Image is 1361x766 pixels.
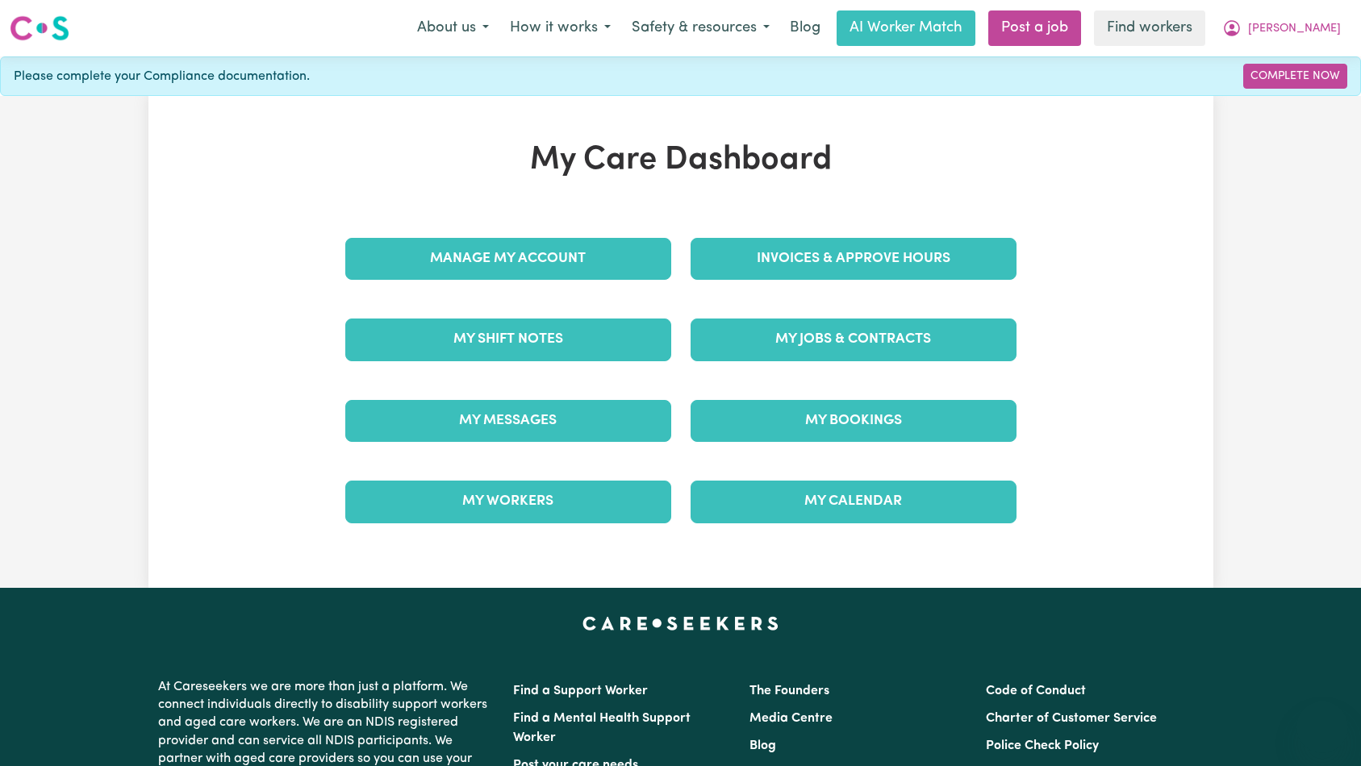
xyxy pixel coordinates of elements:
a: Find a Support Worker [513,685,648,697]
a: Blog [749,739,776,752]
span: Please complete your Compliance documentation. [14,67,310,86]
a: Find a Mental Health Support Worker [513,712,691,744]
button: How it works [499,11,621,45]
a: Manage My Account [345,238,671,280]
a: Blog [780,10,830,46]
iframe: Button to launch messaging window [1296,701,1348,753]
a: My Bookings [691,400,1017,442]
a: My Jobs & Contracts [691,318,1017,360]
button: My Account [1212,11,1351,45]
a: My Calendar [691,481,1017,522]
a: My Workers [345,481,671,522]
a: My Shift Notes [345,318,671,360]
a: Charter of Customer Service [986,712,1157,725]
img: Careseekers logo [10,14,69,43]
span: [PERSON_NAME] [1248,20,1341,38]
a: Invoices & Approve Hours [691,238,1017,280]
a: Find workers [1094,10,1205,46]
a: My Messages [345,400,671,442]
a: Media Centre [749,712,833,725]
a: Complete Now [1243,64,1347,89]
a: Code of Conduct [986,685,1086,697]
button: Safety & resources [621,11,780,45]
a: Careseekers home page [582,617,779,630]
a: Post a job [988,10,1081,46]
a: Careseekers logo [10,10,69,47]
button: About us [407,11,499,45]
h1: My Care Dashboard [336,141,1026,180]
a: The Founders [749,685,829,697]
a: Police Check Policy [986,739,1099,752]
a: AI Worker Match [837,10,975,46]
